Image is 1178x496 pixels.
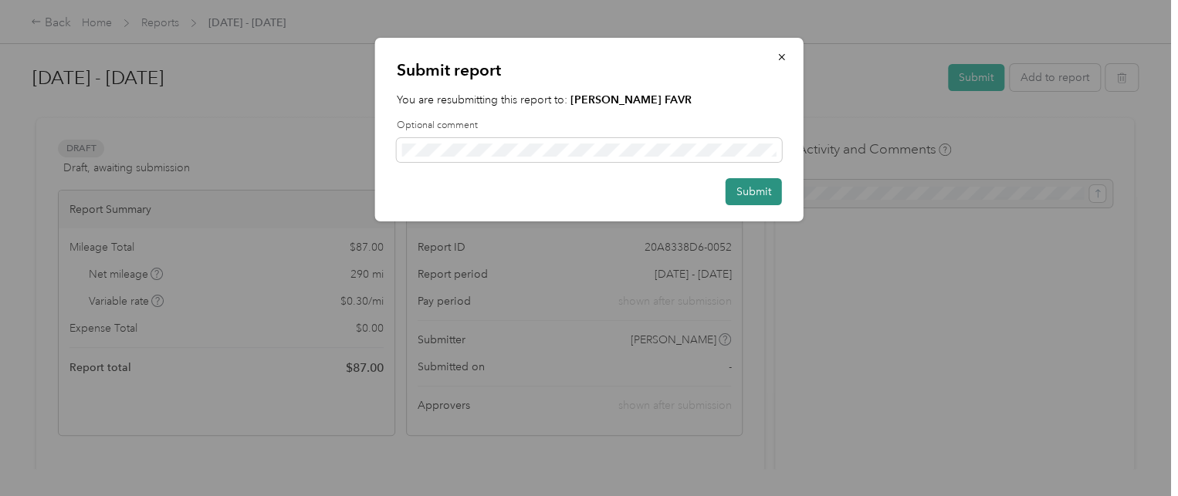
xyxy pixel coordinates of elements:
label: Optional comment [397,119,782,133]
iframe: Everlance-gr Chat Button Frame [1092,410,1178,496]
button: Submit [726,178,782,205]
strong: [PERSON_NAME] FAVR [570,93,692,106]
p: You are resubmitting this report to: [397,92,782,108]
p: Submit report [397,59,782,81]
